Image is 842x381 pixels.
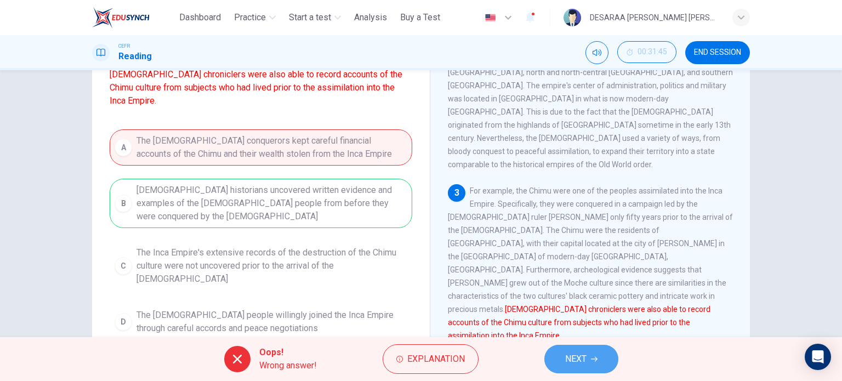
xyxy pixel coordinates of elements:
div: 3 [448,184,465,202]
font: [DEMOGRAPHIC_DATA] chroniclers were also able to record accounts of the Chimu culture from subjec... [110,69,402,106]
span: Wrong answer! [259,359,317,372]
span: Oops! [259,346,317,359]
img: Profile picture [564,9,581,26]
span: Practice [234,11,266,24]
h1: Reading [118,50,152,63]
font: [DEMOGRAPHIC_DATA] chroniclers were also able to record accounts of the Chimu culture from subjec... [448,305,710,340]
span: For example, the Chimu were one of the peoples assimilated into the Inca Empire. Specifically, th... [448,186,733,340]
span: END SESSION [694,48,741,57]
button: END SESSION [685,41,750,64]
span: NEXT [565,351,587,367]
button: Start a test [285,8,345,27]
div: Hide [617,41,676,64]
button: NEXT [544,345,618,373]
img: en [483,14,497,22]
div: Open Intercom Messenger [805,344,831,370]
div: Mute [585,41,608,64]
span: Which sentence is most similar to the following sentence from the paragraph? [110,42,412,107]
div: DESARAA [PERSON_NAME] [PERSON_NAME] KPM-Guru [590,11,719,24]
span: Start a test [289,11,331,24]
button: Dashboard [175,8,225,27]
a: ELTC logo [92,7,175,29]
span: Buy a Test [400,11,440,24]
img: ELTC logo [92,7,150,29]
span: Explanation [407,351,465,367]
span: 00:31:45 [638,48,667,56]
button: Buy a Test [396,8,445,27]
span: CEFR [118,42,130,50]
button: 00:31:45 [617,41,676,63]
button: Practice [230,8,280,27]
button: Explanation [383,344,479,374]
span: The Inca Empire was the largest empire in [GEOGRAPHIC_DATA]. The [DEMOGRAPHIC_DATA] succeeded in ... [448,2,733,169]
button: Analysis [350,8,391,27]
span: Dashboard [179,11,221,24]
span: Analysis [354,11,387,24]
